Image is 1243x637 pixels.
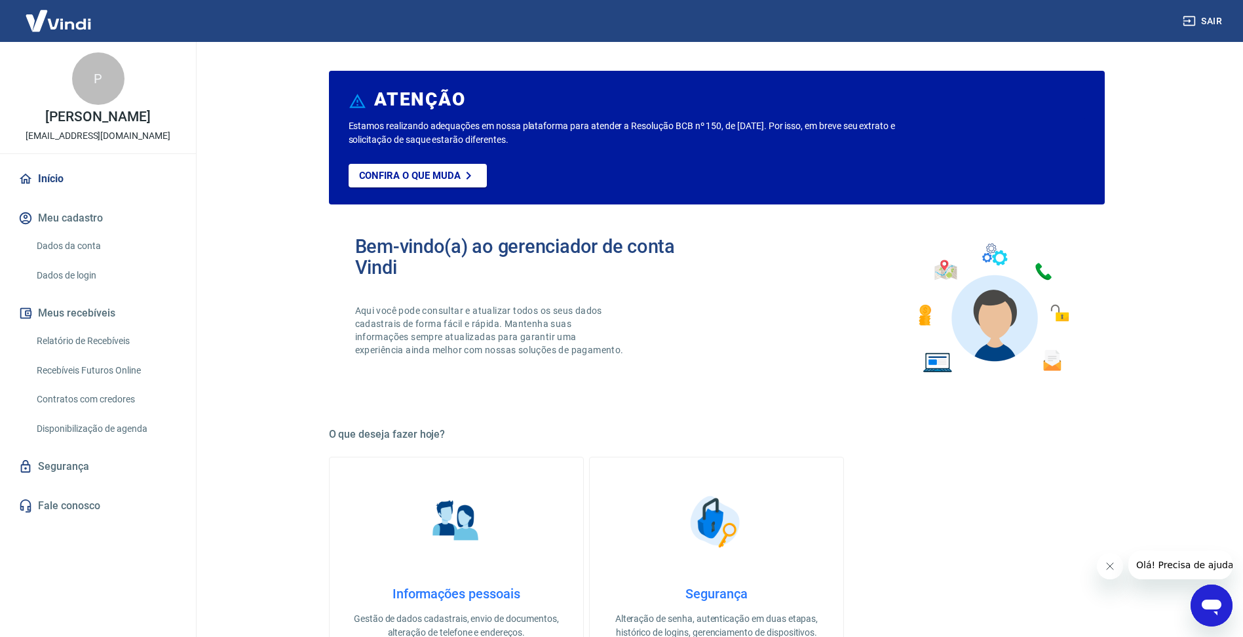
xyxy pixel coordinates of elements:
a: Início [16,164,180,193]
h5: O que deseja fazer hoje? [329,428,1105,441]
div: P [72,52,124,105]
p: Confira o que muda [359,170,461,182]
a: Dados de login [31,262,180,289]
a: Segurança [16,452,180,481]
button: Meus recebíveis [16,299,180,328]
a: Relatório de Recebíveis [31,328,180,355]
p: Aqui você pode consultar e atualizar todos os seus dados cadastrais de forma fácil e rápida. Mant... [355,304,626,357]
iframe: Botão para abrir a janela de mensagens [1191,585,1233,627]
a: Fale conosco [16,492,180,520]
button: Meu cadastro [16,204,180,233]
img: Vindi [16,1,101,41]
a: Confira o que muda [349,164,487,187]
iframe: Mensagem da empresa [1128,550,1233,579]
a: Recebíveis Futuros Online [31,357,180,384]
span: Olá! Precisa de ajuda? [8,9,110,20]
img: Informações pessoais [423,489,489,554]
h6: ATENÇÃO [374,93,465,106]
h2: Bem-vindo(a) ao gerenciador de conta Vindi [355,236,717,278]
a: Contratos com credores [31,386,180,413]
button: Sair [1180,9,1227,33]
h4: Informações pessoais [351,586,562,602]
img: Segurança [683,489,749,554]
img: Imagem de um avatar masculino com diversos icones exemplificando as funcionalidades do gerenciado... [907,236,1079,381]
p: [PERSON_NAME] [45,110,150,124]
iframe: Fechar mensagem [1097,553,1123,579]
a: Disponibilização de agenda [31,415,180,442]
a: Dados da conta [31,233,180,260]
h4: Segurança [611,586,822,602]
p: Estamos realizando adequações em nossa plataforma para atender a Resolução BCB nº 150, de [DATE].... [349,119,938,147]
p: [EMAIL_ADDRESS][DOMAIN_NAME] [26,129,170,143]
